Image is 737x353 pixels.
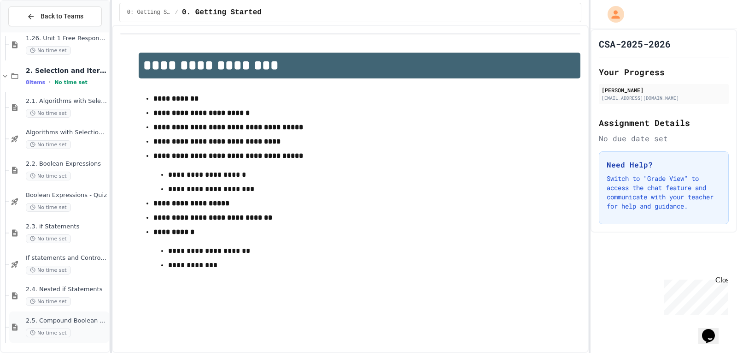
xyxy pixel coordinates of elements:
iframe: chat widget [698,316,728,344]
span: • [49,78,51,86]
h3: Need Help? [607,159,721,170]
span: No time set [54,79,88,85]
div: [EMAIL_ADDRESS][DOMAIN_NAME] [602,95,726,102]
span: 2.3. if Statements [26,223,107,231]
span: No time set [26,266,71,275]
p: Switch to "Grade View" to access the chat feature and communicate with your teacher for help and ... [607,174,721,211]
span: No time set [26,46,71,55]
span: 8 items [26,79,45,85]
span: 2.1. Algorithms with Selection and Repetition [26,97,107,105]
span: 0: Getting Started [127,9,171,16]
div: [PERSON_NAME] [602,86,726,94]
span: 2.2. Boolean Expressions [26,160,107,168]
div: My Account [598,4,626,25]
iframe: chat widget [661,276,728,315]
span: 1.26. Unit 1 Free Response Question (FRQ) Practice [26,35,107,42]
span: Boolean Expressions - Quiz [26,191,107,199]
span: No time set [26,329,71,337]
span: No time set [26,234,71,243]
span: No time set [26,172,71,180]
span: / [175,9,178,16]
span: If statements and Control Flow - Quiz [26,254,107,262]
span: Back to Teams [41,12,83,21]
span: No time set [26,203,71,212]
span: No time set [26,140,71,149]
span: 0. Getting Started [182,7,262,18]
h2: Assignment Details [599,116,729,129]
span: 2. Selection and Iteration [26,66,107,75]
div: Chat with us now!Close [4,4,64,59]
span: 2.4. Nested if Statements [26,286,107,293]
button: Back to Teams [8,6,102,26]
span: No time set [26,109,71,118]
div: No due date set [599,133,729,144]
span: No time set [26,297,71,306]
span: 2.5. Compound Boolean Expressions [26,317,107,325]
h1: CSA-2025-2026 [599,37,671,50]
h2: Your Progress [599,66,729,78]
span: Algorithms with Selection and Repetition - Topic 2.1 [26,129,107,137]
